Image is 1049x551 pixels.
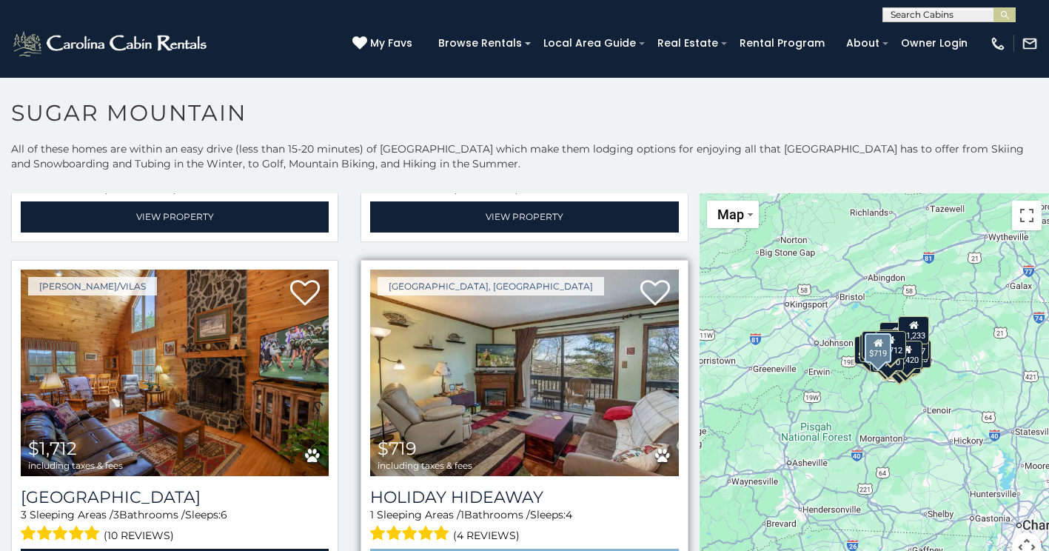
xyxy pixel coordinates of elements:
[650,32,725,55] a: Real Estate
[891,341,922,369] div: $1,420
[640,278,670,310] a: Add to favorites
[21,487,329,507] a: [GEOGRAPHIC_DATA]
[378,461,472,470] span: including taxes & fees
[460,508,464,521] span: 1
[28,277,157,295] a: [PERSON_NAME]/Vilas
[370,507,678,545] div: Sleeping Areas / Bathrooms / Sleeps:
[898,316,929,344] div: $1,233
[21,507,329,545] div: Sleeping Areas / Bathrooms / Sleeps:
[370,270,678,476] img: Holiday Hideaway
[378,438,417,459] span: $719
[879,322,911,350] div: $1,149
[898,332,929,360] div: $1,177
[21,201,329,232] a: View Property
[28,461,123,470] span: including taxes & fees
[453,526,520,545] span: (4 reviews)
[1022,36,1038,52] img: mail-regular-white.png
[875,331,906,359] div: $1,712
[290,278,320,310] a: Add to favorites
[717,207,744,222] span: Map
[536,32,643,55] a: Local Area Guide
[854,336,885,364] div: $1,262
[21,270,329,476] a: River Valley View $1,712 including taxes & fees
[378,277,604,295] a: [GEOGRAPHIC_DATA], [GEOGRAPHIC_DATA]
[877,330,908,358] div: $1,008
[370,508,374,521] span: 1
[370,487,678,507] a: Holiday Hideaway
[732,32,832,55] a: Rental Program
[370,36,412,51] span: My Favs
[21,270,329,476] img: River Valley View
[11,29,211,59] img: White-1-2.png
[1012,201,1042,230] button: Toggle fullscreen view
[21,487,329,507] h3: River Valley View
[370,201,678,232] a: View Property
[865,333,891,363] div: $719
[370,270,678,476] a: Holiday Hideaway $719 including taxes & fees
[104,526,174,545] span: (10 reviews)
[431,32,529,55] a: Browse Rentals
[21,508,27,521] span: 3
[894,32,975,55] a: Owner Login
[862,331,893,359] div: $1,081
[859,334,891,362] div: $1,532
[839,32,887,55] a: About
[707,201,759,228] button: Change map style
[566,508,572,521] span: 4
[28,438,77,459] span: $1,712
[221,508,227,521] span: 6
[113,508,119,521] span: 3
[990,36,1006,52] img: phone-regular-white.png
[352,36,416,52] a: My Favs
